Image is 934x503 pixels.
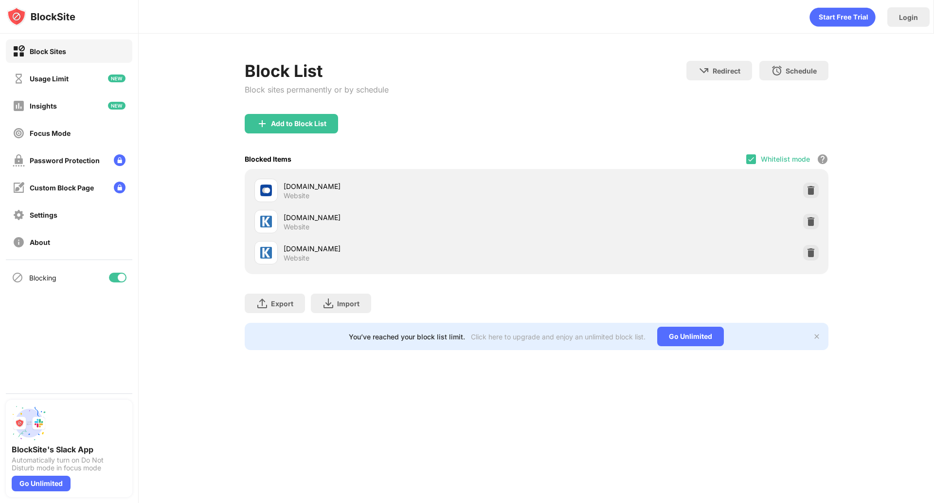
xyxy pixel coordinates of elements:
img: new-icon.svg [108,102,126,110]
div: animation [809,7,876,27]
img: check.svg [747,155,755,163]
img: favicons [260,216,272,227]
div: [DOMAIN_NAME] [284,243,537,254]
img: time-usage-off.svg [13,73,25,85]
img: customize-block-page-off.svg [13,182,25,194]
div: Whitelist mode [761,155,810,163]
img: new-icon.svg [108,75,126,82]
div: Export [271,299,293,308]
div: BlockSite's Slack App [12,445,126,454]
img: about-off.svg [13,236,25,248]
img: x-button.svg [813,333,821,340]
div: [DOMAIN_NAME] [284,212,537,223]
img: logo-blocksite.svg [7,7,75,26]
div: Block Sites [30,47,66,56]
img: focus-off.svg [13,127,25,139]
img: insights-off.svg [13,100,25,112]
div: Settings [30,211,57,219]
div: Click here to upgrade and enjoy an unlimited block list. [471,333,646,341]
div: Insights [30,102,57,110]
img: password-protection-off.svg [13,154,25,167]
img: favicons [260,185,272,196]
div: Schedule [786,67,817,75]
img: blocking-icon.svg [12,272,23,283]
img: lock-menu.svg [114,154,126,166]
div: Custom Block Page [30,184,94,192]
div: Blocking [29,274,56,282]
div: Add to Block List [271,120,326,128]
img: lock-menu.svg [114,182,126,193]
div: Website [284,191,309,200]
div: Redirect [713,67,740,75]
div: Import [337,299,359,308]
img: block-on.svg [13,45,25,57]
div: Website [284,223,309,231]
img: push-slack.svg [12,406,47,441]
div: You’ve reached your block list limit. [349,333,465,341]
div: Blocked Items [245,155,291,163]
div: Go Unlimited [657,327,724,346]
div: About [30,238,50,246]
img: favicons [260,247,272,259]
div: Block sites permanently or by schedule [245,85,389,94]
div: Go Unlimited [12,476,71,491]
img: settings-off.svg [13,209,25,221]
div: Block List [245,61,389,81]
div: Login [899,13,918,21]
div: [DOMAIN_NAME] [284,181,537,191]
div: Password Protection [30,156,100,165]
div: Website [284,254,309,262]
div: Usage Limit [30,75,69,83]
div: Automatically turn on Do Not Disturb mode in focus mode [12,456,126,472]
div: Focus Mode [30,129,71,137]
